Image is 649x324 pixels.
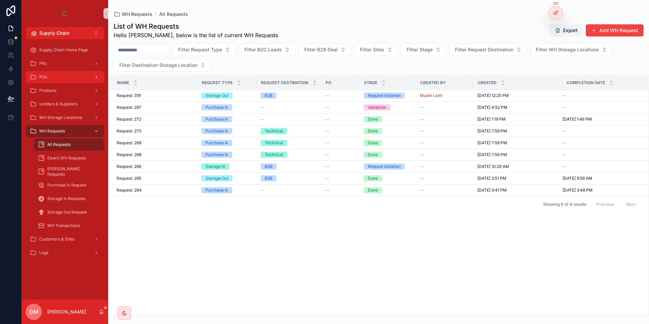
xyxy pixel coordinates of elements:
[562,176,640,181] a: [DATE] 9:59 AM
[420,164,424,169] span: --
[364,175,412,181] a: Done
[325,164,356,169] a: --
[368,175,378,181] div: Done
[477,105,558,110] a: [DATE] 4:52 PM
[34,166,104,178] a: [PERSON_NAME] Requests
[420,93,469,98] a: Muath Laith
[34,206,104,218] a: Storage Out Request
[420,117,424,122] span: --
[562,164,567,169] span: --
[420,140,469,146] a: --
[420,176,469,181] a: --
[201,93,253,99] a: Storage Out
[26,84,104,97] a: Products
[325,105,329,110] span: --
[201,104,253,110] a: Purchase In
[325,164,329,169] span: --
[477,152,558,157] a: [DATE] 7:56 PM
[562,152,567,157] span: --
[420,152,469,157] a: --
[325,140,356,146] a: --
[201,116,253,122] a: Purchase In
[368,128,378,134] div: Done
[206,152,228,158] div: Purchase In
[477,152,507,157] span: [DATE] 7:56 PM
[420,105,469,110] a: --
[477,164,558,169] a: [DATE] 10:26 AM
[206,116,228,122] div: Purchase In
[550,24,583,36] button: Export
[536,46,599,53] span: Filter WH Storage Locations
[47,308,86,315] p: [PERSON_NAME]
[562,117,592,122] span: [DATE] 1:46 PM
[39,30,69,36] span: Supply Chain
[39,236,74,242] span: Customers & Sites
[26,57,104,70] a: PRs
[420,188,469,193] a: --
[47,223,80,228] span: WH Transactions
[477,164,509,169] span: [DATE] 10:26 AM
[261,128,317,134] a: Technical
[117,128,193,134] a: Request: 270
[117,140,193,146] a: Request: 269
[364,152,412,158] a: Done
[562,93,567,98] span: --
[47,155,86,161] span: Ewerij WH Requests
[420,188,424,193] span: --
[206,128,228,134] div: Purchase In
[325,152,329,157] span: --
[261,105,265,110] span: --
[368,93,401,99] div: Request Initiation
[26,44,104,56] a: Supply Chain Home Page
[39,115,82,120] span: WH Storage Locations
[206,104,228,110] div: Purchase In
[159,11,188,18] a: All Requests
[477,117,506,122] span: [DATE] 1:19 PM
[420,164,469,169] a: --
[477,188,558,193] a: [DATE] 3:41 PM
[567,80,605,85] span: Completion Date
[407,46,433,53] span: Filter Stage
[562,140,567,146] span: --
[201,152,253,158] a: Purchase In
[325,117,356,122] a: --
[562,164,640,169] a: --
[449,43,527,56] button: Select Button
[401,43,447,56] button: Select Button
[201,175,253,181] a: Storage Out
[117,188,193,193] a: Request: 264
[354,43,398,56] button: Select Button
[47,166,97,177] span: [PERSON_NAME] Requests
[47,182,87,188] span: Purchase in Request
[117,176,193,181] a: Request: 265
[117,105,193,110] a: Request: 267
[325,176,329,181] span: --
[325,188,356,193] a: --
[420,176,424,181] span: --
[29,308,39,316] span: DM
[34,220,104,232] a: WH Transactions
[477,140,507,146] span: [DATE] 7:58 PM
[117,152,141,157] span: Request: 268
[325,128,356,134] a: --
[368,164,401,170] div: Request Initiation
[562,176,592,181] span: [DATE] 9:59 AM
[114,11,152,18] a: WH Requests
[26,247,104,259] a: Logs
[206,187,228,193] div: Purchase In
[586,24,644,36] a: Add WH Request
[326,80,331,85] span: PO
[562,93,640,98] a: --
[477,128,507,134] span: [DATE] 7:59 PM
[325,140,329,146] span: --
[178,46,222,53] span: Filter Request Type
[364,164,412,170] a: Request Initiation
[201,187,253,193] a: Purchase In
[261,117,265,122] span: --
[34,193,104,205] a: Storage In Requests
[477,176,506,181] span: [DATE] 3:51 PM
[202,80,233,85] span: Request Type
[117,176,141,181] span: Request: 265
[261,188,265,193] span: --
